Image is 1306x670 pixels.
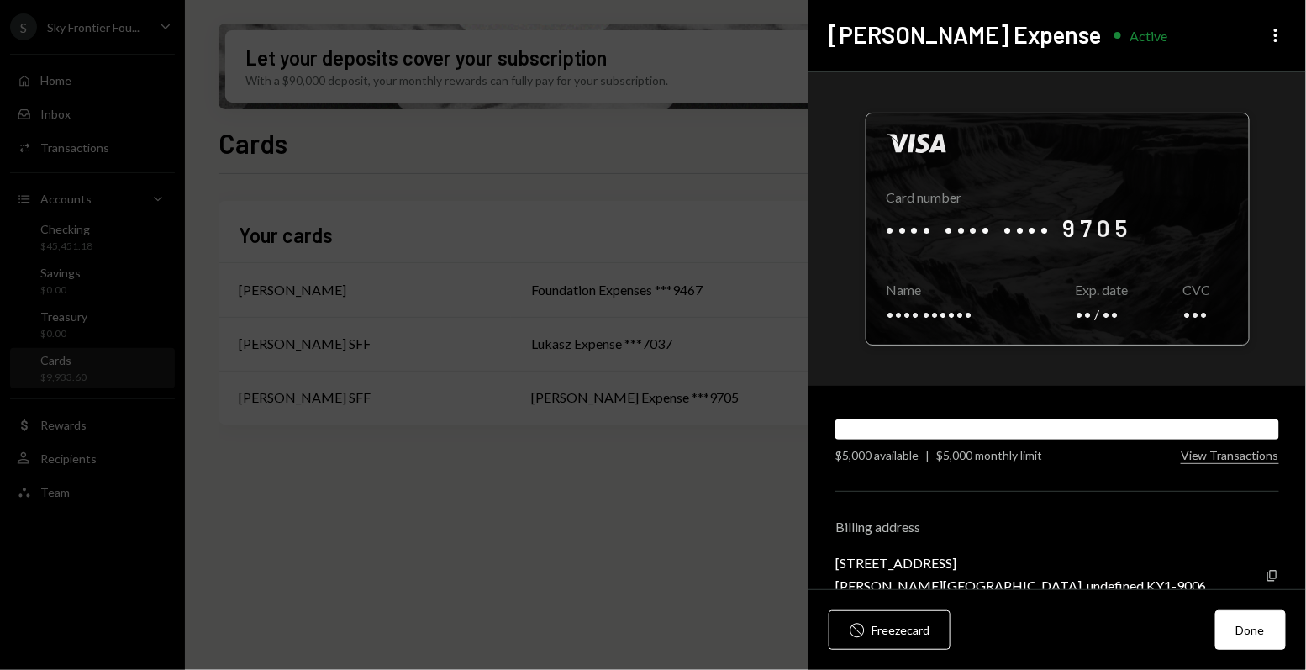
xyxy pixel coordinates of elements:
button: View Transactions [1181,448,1279,464]
button: Done [1215,610,1286,650]
div: Click to reveal [866,113,1250,346]
div: $5,000 monthly limit [936,446,1042,464]
h2: [PERSON_NAME] Expense [829,18,1101,51]
div: $5,000 available [835,446,919,464]
div: [PERSON_NAME][GEOGRAPHIC_DATA], undefined KY1-9006 [835,578,1207,594]
div: Billing address [835,519,1279,535]
div: Active [1130,28,1167,44]
div: | [925,446,929,464]
div: [STREET_ADDRESS] [835,555,1207,571]
button: Freezecard [829,610,951,650]
div: Freeze card [872,621,929,639]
